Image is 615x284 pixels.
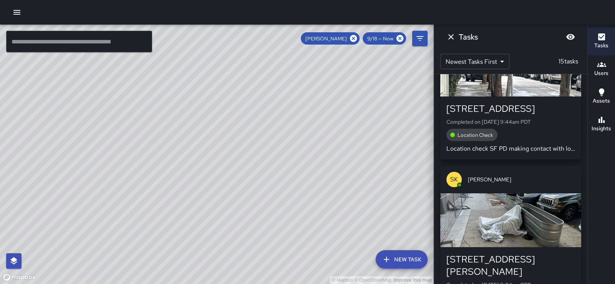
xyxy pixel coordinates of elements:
[453,132,497,138] span: Location Check
[446,118,575,126] p: Completed on [DATE] 9:44am PDT
[450,175,458,184] p: SK
[440,15,581,159] button: SK[PERSON_NAME][STREET_ADDRESS]Completed on [DATE] 9:44am PDTLocation CheckLocation check SF PD m...
[594,42,608,50] h6: Tasks
[301,35,351,42] span: [PERSON_NAME]
[446,144,575,153] p: Location check SF PD making contact with longtime encampment Natoma st
[594,69,608,78] h6: Users
[563,29,578,45] button: Blur
[363,32,406,45] div: 9/18 — Now
[468,176,575,183] span: [PERSON_NAME]
[459,31,478,43] h6: Tasks
[446,103,575,115] div: [STREET_ADDRESS]
[592,125,611,133] h6: Insights
[443,29,459,45] button: Dismiss
[588,83,615,111] button: Assets
[588,55,615,83] button: Users
[588,111,615,138] button: Insights
[446,253,575,278] div: [STREET_ADDRESS][PERSON_NAME]
[440,54,509,69] div: Newest Tasks First
[376,250,428,269] button: New Task
[588,28,615,55] button: Tasks
[301,32,360,45] div: [PERSON_NAME]
[555,57,581,66] p: 15 tasks
[412,31,428,46] button: Filters
[363,35,398,42] span: 9/18 — Now
[593,97,610,105] h6: Assets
